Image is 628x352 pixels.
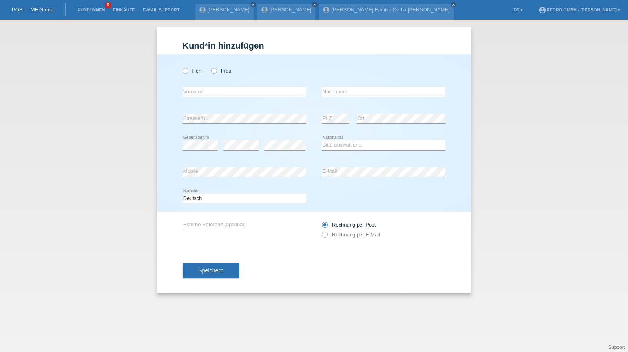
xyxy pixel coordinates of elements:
span: 5 [105,2,111,9]
i: close [451,3,455,7]
a: [PERSON_NAME] [270,7,312,13]
i: close [251,3,255,7]
a: POS — MF Group [12,7,53,13]
input: Rechnung per E-Mail [322,232,327,241]
h1: Kund*in hinzufügen [183,41,445,51]
a: DE ▾ [509,7,527,12]
button: Speichern [183,263,239,278]
input: Frau [211,68,216,73]
label: Herr [183,68,202,74]
a: Support [608,345,625,350]
a: close [250,2,256,7]
i: close [313,3,317,7]
a: close [312,2,318,7]
a: Kund*innen [73,7,109,12]
a: [PERSON_NAME] Familia De La [PERSON_NAME] [331,7,449,13]
a: [PERSON_NAME] [208,7,250,13]
a: close [451,2,456,7]
input: Herr [183,68,188,73]
i: account_circle [539,6,546,14]
a: E-Mail Support [139,7,184,12]
label: Rechnung per Post [322,222,376,228]
a: account_circleRedro GmbH - [PERSON_NAME] ▾ [535,7,624,12]
label: Rechnung per E-Mail [322,232,380,238]
a: Einkäufe [109,7,139,12]
label: Frau [211,68,231,74]
input: Rechnung per Post [322,222,327,232]
span: Speichern [198,267,223,274]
